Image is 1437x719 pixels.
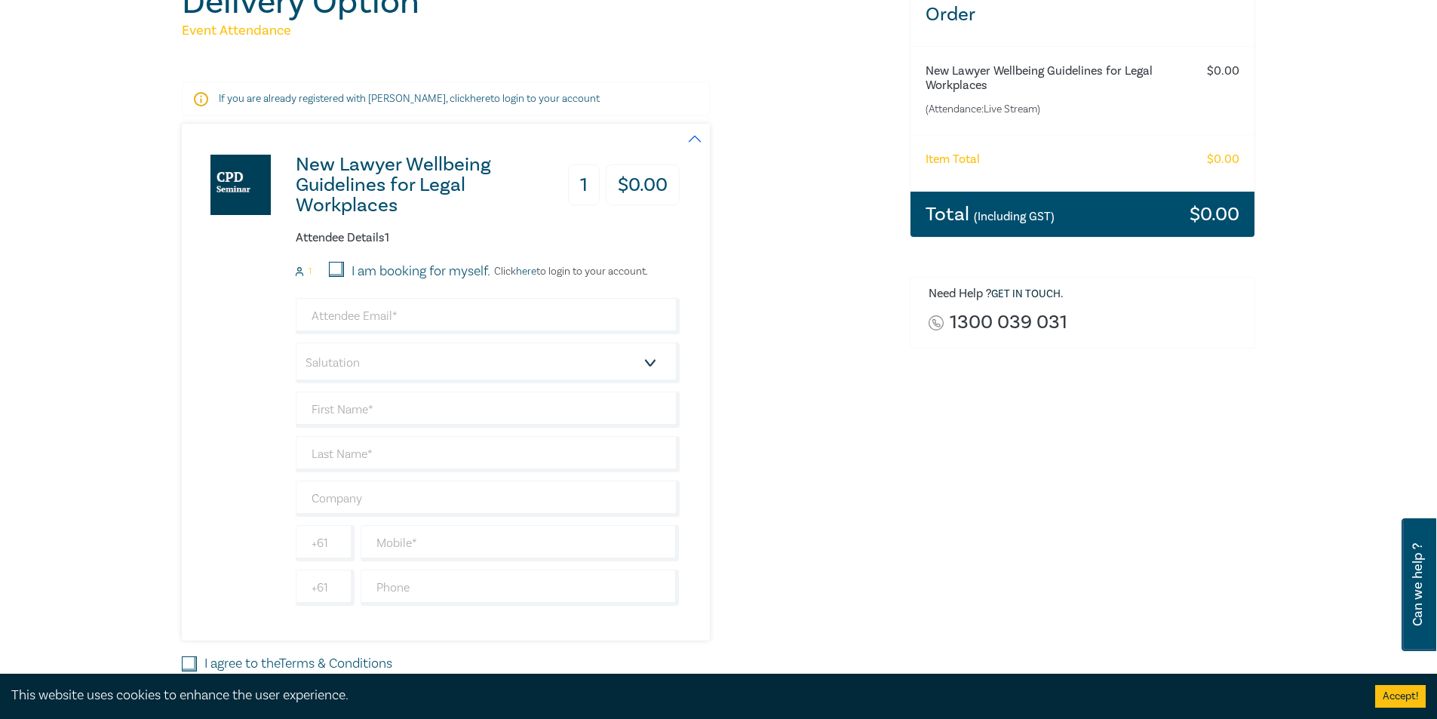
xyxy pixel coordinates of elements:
button: Accept cookies [1375,685,1426,708]
input: +61 [296,525,355,561]
input: Phone [361,570,680,606]
label: I agree to the [204,654,392,674]
a: here [470,92,490,106]
h6: New Lawyer Wellbeing Guidelines for Legal Workplaces [926,64,1180,93]
input: Last Name* [296,436,680,472]
h6: Attendee Details 1 [296,231,680,245]
a: Terms & Conditions [279,655,392,672]
h3: Total [926,204,1055,224]
h3: $ 0.00 [606,164,680,206]
img: New Lawyer Wellbeing Guidelines for Legal Workplaces [210,155,271,215]
a: here [516,265,536,278]
label: I am booking for myself. [352,262,490,281]
small: 1 [309,266,312,277]
div: This website uses cookies to enhance the user experience. [11,686,1353,705]
span: Can we help ? [1411,527,1425,642]
h6: Need Help ? . [929,287,1244,302]
p: Click to login to your account. [490,266,648,278]
input: First Name* [296,392,680,428]
small: (Attendance: Live Stream ) [926,102,1180,117]
h6: Item Total [926,152,980,167]
h5: Event Attendance [182,22,892,40]
input: Company [296,481,680,517]
h3: New Lawyer Wellbeing Guidelines for Legal Workplaces [296,155,544,216]
a: Get in touch [991,287,1061,301]
h6: $ 0.00 [1207,152,1239,167]
input: Attendee Email* [296,298,680,334]
input: +61 [296,570,355,606]
small: (Including GST) [974,209,1055,224]
h6: $ 0.00 [1207,64,1239,78]
p: If you are already registered with [PERSON_NAME], click to login to your account [219,91,673,106]
h3: 1 [568,164,600,206]
a: 1300 039 031 [950,312,1067,333]
input: Mobile* [361,525,680,561]
h3: $ 0.00 [1190,204,1239,224]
